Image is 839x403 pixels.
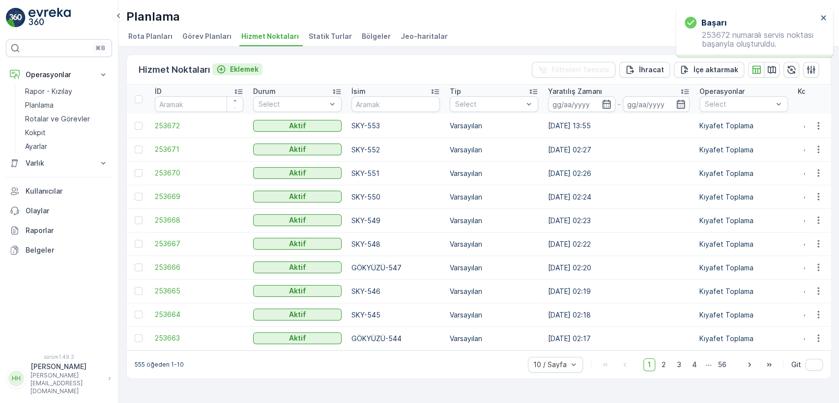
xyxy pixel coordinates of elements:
font: Kıyafet Toplama [699,263,753,272]
font: Yaratılış Zamanı [548,87,602,95]
button: Varlık [6,153,112,173]
font: SKY-545 [351,311,380,319]
font: Eklemek [230,65,259,73]
a: Rotalar ve Görevler [21,112,112,126]
button: Aktif [253,191,342,202]
a: 253666 [155,262,243,272]
button: Filtreleri Temizle [532,62,615,78]
button: Aktif [253,238,342,250]
button: İhracat [619,62,670,78]
a: Ayarlar [21,140,112,153]
div: Seçili Satırı Değiştir [135,122,143,130]
div: Seçili Satırı Değiştir [135,334,143,342]
font: SKY-549 [351,216,380,225]
font: 253667 [155,239,180,248]
font: Varsayılan [450,145,482,154]
a: 253665 [155,286,243,296]
button: Operasyonlar [6,65,112,85]
input: Aramak [155,96,243,112]
font: Kıyafet Toplama [699,334,753,343]
p: Select [455,99,523,109]
font: Statik Turlar [309,32,352,40]
img: logo_light-DOdMpM7g.png [29,8,71,28]
font: Aktif [289,287,306,295]
font: 253663 [155,334,180,342]
font: Varsayılan [450,263,482,272]
font: Varsayılan [450,311,482,319]
font: Ayarlar [25,142,47,150]
button: kapalı [820,14,827,23]
font: Varsayılan [450,216,482,225]
font: [DATE] 02:22 [548,240,591,248]
font: Olaylar [26,206,49,215]
a: Kullanıcılar [6,181,112,201]
button: Aktif [253,309,342,320]
font: Planlama [126,9,180,24]
font: [PERSON_NAME][EMAIL_ADDRESS][DOMAIN_NAME] [30,372,83,395]
a: 253671 [155,144,243,154]
font: Operasyonlar [26,70,71,79]
div: Seçili Satırı Değiştir [135,169,143,177]
button: Aktif [253,167,342,179]
font: [DATE] 02:20 [548,263,591,272]
font: SKY-551 [351,169,379,177]
font: Tip [450,87,461,95]
font: 253671 [155,145,179,153]
font: 253664 [155,310,180,318]
font: İhracat [639,65,664,74]
font: [DATE] 02:27 [548,145,591,154]
font: Rotalar ve Görevler [25,115,90,123]
font: Jeo-haritalar [401,32,448,40]
font: [DATE] 02:19 [548,287,591,295]
font: Kıyafet Toplama [699,169,753,177]
font: Varsayılan [450,122,482,130]
font: Başarı [701,18,726,28]
font: [DATE] 13:55 [548,122,591,130]
font: Aktif [289,263,306,271]
a: Raporlar [6,221,112,240]
font: SKY-552 [351,145,380,154]
font: Kıyafet Toplama [699,122,753,130]
p: Select [259,99,326,109]
font: Rota Planları [128,32,173,40]
div: Seçili Satırı Değiştir [135,145,143,153]
div: Seçili Satırı Değiştir [135,216,143,224]
font: Varsayılan [450,193,482,201]
font: GÖKYÜZÜ-544 [351,334,402,343]
font: Git [791,360,801,369]
button: Aktif [253,214,342,226]
font: Hizmet Noktaları [139,64,210,75]
a: Planlama [21,98,112,112]
div: Seçili Satırı Değiştir [135,193,143,201]
input: Aramak [351,96,440,112]
a: 253669 [155,192,243,201]
font: Filtreleri Temizle [551,65,609,74]
button: Aktif [253,144,342,155]
font: [DATE] 02:18 [548,311,591,319]
font: 253672 [155,121,180,130]
font: Hizmet Noktaları [241,32,299,40]
font: Aktif [289,239,306,248]
font: 1.49.2 [58,354,74,360]
font: 555 öğeden 1-10 [135,361,184,368]
font: Kokpit [25,128,46,137]
button: Aktif [253,285,342,297]
font: SKY-546 [351,287,380,295]
font: Rapor - Kızılay [25,87,72,95]
font: Kıyafet Toplama [699,193,753,201]
font: 253669 [155,192,180,201]
font: 253670 [155,169,180,177]
font: sürüm [44,354,58,360]
button: Aktif [253,261,342,273]
p: Select [705,99,773,109]
a: Belgeler [6,240,112,260]
div: Seçili Satırı Değiştir [135,287,143,295]
font: Aktif [289,310,306,318]
font: 253668 [155,216,180,224]
font: İsim [351,87,366,95]
input: gg/aa/yyyy [623,96,690,112]
font: [PERSON_NAME] [30,362,87,371]
img: logo [6,8,26,28]
font: Kıyafet Toplama [699,216,753,225]
a: 253668 [155,215,243,225]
